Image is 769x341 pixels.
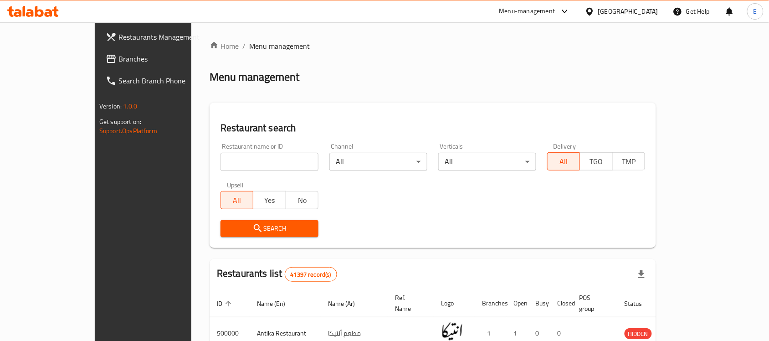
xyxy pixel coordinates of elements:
span: All [551,155,576,168]
span: Ref. Name [395,292,423,314]
a: Branches [98,48,223,70]
span: HIDDEN [625,329,652,339]
span: POS group [579,292,606,314]
span: E [754,6,757,16]
th: Logo [434,289,475,317]
a: Restaurants Management [98,26,223,48]
div: [GEOGRAPHIC_DATA] [598,6,658,16]
span: Yes [257,194,282,207]
th: Busy [528,289,550,317]
span: Version: [99,100,122,112]
button: Yes [253,191,286,209]
h2: Restaurants list [217,267,337,282]
span: Name (En) [257,298,297,309]
div: All [329,153,427,171]
span: Menu management [249,41,310,52]
span: 41397 record(s) [285,270,337,279]
span: ID [217,298,234,309]
th: Closed [550,289,572,317]
h2: Restaurant search [220,121,645,135]
div: Export file [631,263,652,285]
button: No [286,191,318,209]
th: Open [507,289,528,317]
label: Delivery [554,143,576,150]
div: Menu-management [499,6,555,17]
button: All [547,152,580,170]
button: TGO [579,152,612,170]
span: Branches [118,53,216,64]
span: All [225,194,250,207]
input: Search for restaurant name or ID.. [220,153,318,171]
button: TMP [612,152,645,170]
span: No [290,194,315,207]
button: Search [220,220,318,237]
span: Search [228,223,311,234]
th: Branches [475,289,507,317]
span: Search Branch Phone [118,75,216,86]
a: Search Branch Phone [98,70,223,92]
div: Total records count [285,267,337,282]
span: TMP [616,155,641,168]
button: All [220,191,253,209]
nav: breadcrumb [210,41,656,52]
h2: Menu management [210,70,299,84]
a: Support.OpsPlatform [99,125,157,137]
span: Status [625,298,654,309]
li: / [242,41,246,52]
span: Get support on: [99,116,141,128]
span: Name (Ar) [328,298,367,309]
a: Home [210,41,239,52]
label: Upsell [227,182,244,188]
span: Restaurants Management [118,31,216,42]
span: TGO [584,155,609,168]
div: All [438,153,536,171]
span: 1.0.0 [123,100,137,112]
